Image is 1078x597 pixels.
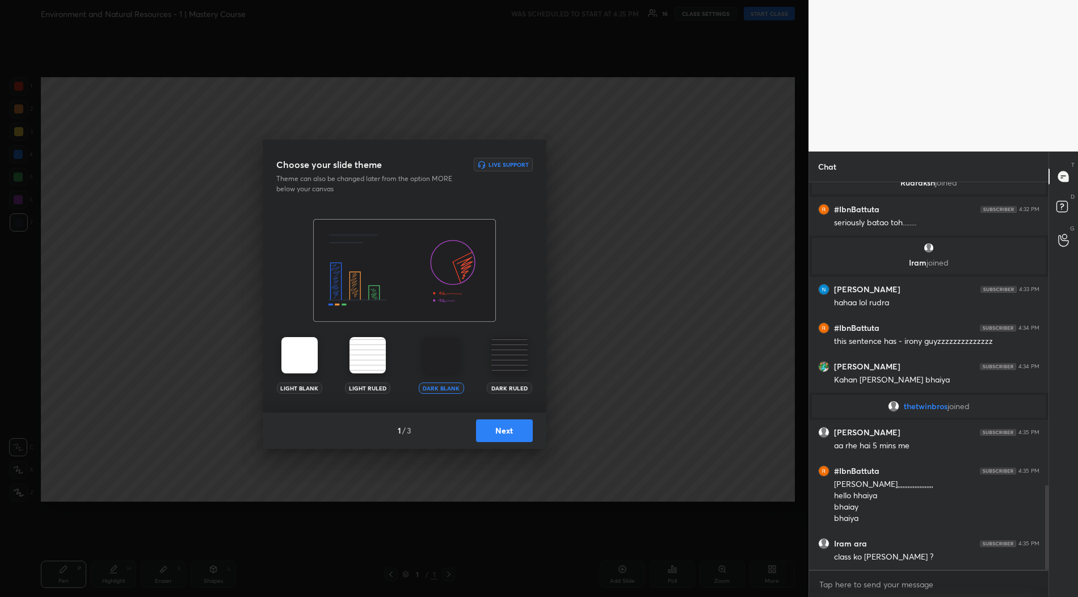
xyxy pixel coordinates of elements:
[980,286,1017,293] img: 4P8fHbbgJtejmAAAAAElFTkSuQmCC
[402,424,406,436] h4: /
[834,323,879,333] h6: #IbnBattuta
[1018,429,1039,436] div: 4:35 PM
[819,466,829,476] img: thumbnail.jpg
[1018,363,1039,370] div: 4:34 PM
[476,419,533,442] button: Next
[819,178,1039,187] p: Rudraksh
[809,152,845,182] p: Chat
[834,513,1039,524] div: bhaiya
[276,158,382,171] h3: Choose your slide theme
[819,427,829,438] img: default.png
[980,540,1016,547] img: 4P8fHbbgJtejmAAAAAElFTkSuQmCC
[1070,224,1075,233] p: G
[904,402,948,411] span: thetwinbros
[980,206,1017,213] img: 4P8fHbbgJtejmAAAAAElFTkSuQmCC
[819,204,829,215] img: thumbnail.jpg
[819,539,829,549] img: default.png
[1019,206,1039,213] div: 4:32 PM
[809,182,1048,570] div: grid
[281,337,318,373] img: lightTheme.5bb83c5b.svg
[834,427,900,438] h6: [PERSON_NAME]
[834,490,1039,502] div: hello hhaiya
[834,375,1039,386] div: Kahan [PERSON_NAME] bhaiya
[819,361,829,372] img: thumbnail.jpg
[419,382,464,394] div: Dark Blank
[491,337,528,373] img: darkRuledTheme.359fb5fd.svg
[345,382,390,394] div: Light Ruled
[923,242,934,254] img: default.png
[980,363,1016,370] img: 4P8fHbbgJtejmAAAAAElFTkSuQmCC
[834,361,900,372] h6: [PERSON_NAME]
[349,337,386,373] img: lightRuledTheme.002cd57a.svg
[834,284,900,295] h6: [PERSON_NAME]
[980,429,1016,436] img: 4P8fHbbgJtejmAAAAAElFTkSuQmCC
[407,424,411,436] h4: 3
[1071,192,1075,201] p: D
[819,284,829,295] img: thumbnail.jpg
[276,174,460,194] p: Theme can also be changed later from the option MORE below your canvas
[935,177,957,188] span: joined
[398,424,401,436] h4: 1
[834,539,867,549] h6: Iram ara
[1018,540,1039,547] div: 4:35 PM
[834,336,1039,347] div: this sentence has - irony guyzzzzzzzzzzzzzz
[1018,468,1039,474] div: 4:35 PM
[489,162,529,167] h6: Live Support
[834,204,879,215] h6: #IbnBattuta
[980,325,1016,331] img: 4P8fHbbgJtejmAAAAAElFTkSuQmCC
[888,401,899,412] img: default.png
[819,258,1039,267] p: Iram
[834,502,1039,513] div: bhaiay
[834,440,1039,452] div: aa rhe hai 5 mins me
[819,323,829,333] img: thumbnail.jpg
[980,468,1016,474] img: 4P8fHbbgJtejmAAAAAElFTkSuQmCC
[834,297,1039,309] div: hahaa lol rudra
[834,217,1039,229] div: seriously batao toh........
[948,402,970,411] span: joined
[487,382,532,394] div: Dark Ruled
[1018,325,1039,331] div: 4:34 PM
[927,257,949,268] span: joined
[834,479,1039,490] div: [PERSON_NAME],,,,,,,,,,,,,,,,,,,,,
[834,552,1039,563] div: class ko [PERSON_NAME] ?
[423,337,460,373] img: darkTheme.aa1caeba.svg
[277,382,322,394] div: Light Blank
[834,466,879,476] h6: #IbnBattuta
[1019,286,1039,293] div: 4:33 PM
[1071,161,1075,169] p: T
[313,219,496,322] img: darkThemeBanner.f801bae7.svg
